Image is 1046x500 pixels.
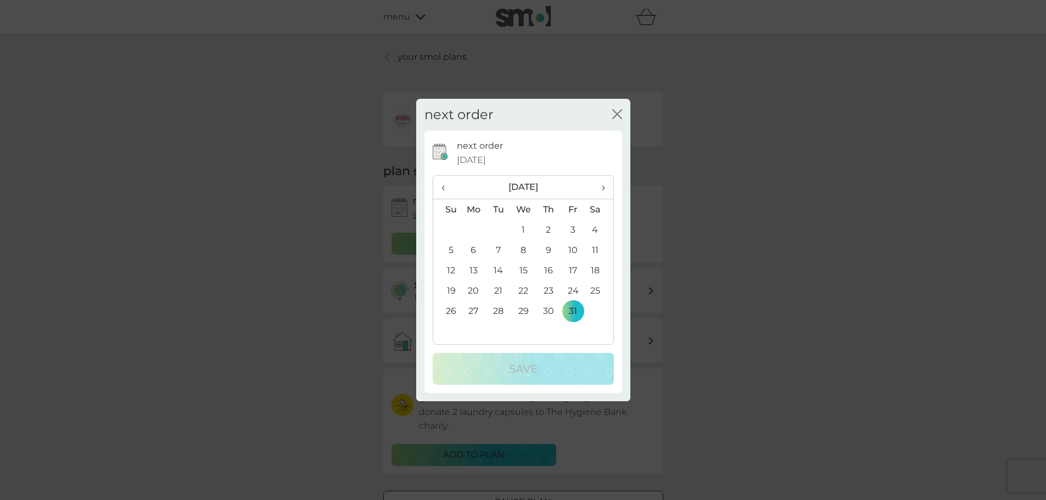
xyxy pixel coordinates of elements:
[585,260,613,280] td: 18
[461,280,486,301] td: 20
[457,139,503,153] p: next order
[594,176,605,199] span: ›
[486,280,511,301] td: 21
[461,301,486,321] td: 27
[461,199,486,220] th: Mo
[433,301,461,321] td: 26
[486,240,511,260] td: 7
[433,199,461,220] th: Su
[536,260,561,280] td: 16
[585,199,613,220] th: Sa
[561,240,585,260] td: 10
[511,199,536,220] th: We
[461,260,486,280] td: 13
[461,240,486,260] td: 6
[511,260,536,280] td: 15
[433,260,461,280] td: 12
[433,240,461,260] td: 5
[424,107,494,123] h2: next order
[486,260,511,280] td: 14
[457,153,486,167] span: [DATE]
[585,280,613,301] td: 25
[511,280,536,301] td: 22
[612,109,622,121] button: close
[509,360,538,378] p: Save
[536,240,561,260] td: 9
[536,199,561,220] th: Th
[561,199,585,220] th: Fr
[585,240,613,260] td: 11
[486,301,511,321] td: 28
[585,220,613,240] td: 4
[536,280,561,301] td: 23
[536,301,561,321] td: 30
[486,199,511,220] th: Tu
[561,280,585,301] td: 24
[433,353,614,385] button: Save
[561,260,585,280] td: 17
[511,301,536,321] td: 29
[461,176,586,199] th: [DATE]
[433,280,461,301] td: 19
[511,240,536,260] td: 8
[561,301,585,321] td: 31
[441,176,453,199] span: ‹
[561,220,585,240] td: 3
[511,220,536,240] td: 1
[536,220,561,240] td: 2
